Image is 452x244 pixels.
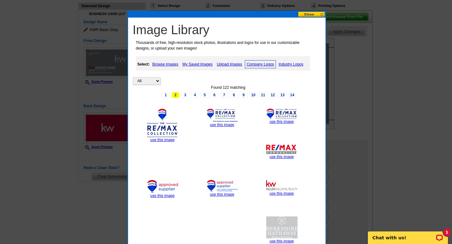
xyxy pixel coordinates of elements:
[269,92,277,98] a: 12
[270,191,294,196] a: use this image
[364,224,452,244] iframe: LiveChat chat widget
[162,92,170,98] a: 1
[137,62,150,66] strong: Select:
[147,180,178,193] img: thumb-5997371fccc33.jpg
[270,119,294,124] a: use this image
[151,61,180,68] a: Browse Images
[210,123,234,127] a: use this image
[133,22,324,37] h1: Image Library
[147,108,178,137] img: thumb-599737c74de7e.jpg
[201,92,209,98] a: 5
[207,108,238,122] img: thumb-599737a5bea9b.jpg
[207,180,238,192] img: thumb-5997370323926.jpg
[270,239,294,243] a: use this image
[266,180,298,191] img: thumb-564235adad9dc.jpg
[249,92,257,98] a: 10
[259,92,267,98] a: 11
[266,216,298,238] img: thumb-55f74ad686ad7.jpg
[181,92,189,98] a: 3
[210,192,234,197] a: use this image
[181,61,214,68] a: My Saved Images
[220,92,228,98] a: 7
[266,145,298,154] img: thumb-5997373e2d022.jpg
[266,108,298,119] img: thumb-5997375b3980e.jpg
[191,92,199,98] a: 4
[150,194,175,198] a: use this image
[288,92,296,98] a: 14
[133,40,312,51] p: Thousands of free, high-resolution stock photos, illustrations and logos for use in our customiza...
[150,138,175,142] a: use this image
[270,155,294,159] a: use this image
[210,92,218,98] a: 6
[278,92,287,98] a: 13
[215,61,244,68] a: Upload Images
[245,60,276,68] a: Company Logos
[171,92,180,98] span: 2
[230,92,238,98] a: 8
[133,85,324,90] div: Found 122 matching
[277,61,305,68] a: Industry Logos
[239,92,248,98] a: 9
